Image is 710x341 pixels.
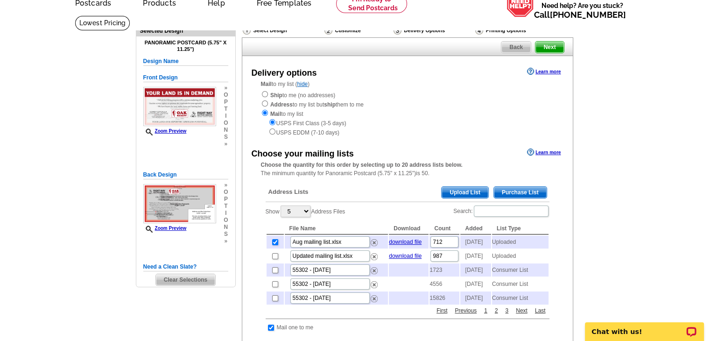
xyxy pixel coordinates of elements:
span: s [224,231,228,238]
span: t [224,106,228,113]
span: n [224,127,228,134]
div: Delivery options [252,67,317,79]
strong: Mail [261,81,272,87]
div: Select Design [242,26,323,37]
th: File Name [285,223,388,234]
h5: Back Design [143,170,228,179]
img: Delivery Options [394,26,401,35]
strong: Ship [270,92,282,99]
div: Choose your mailing lists [252,148,354,160]
div: to my list ( ) [242,80,573,137]
a: 1 [482,306,490,315]
span: o [224,120,228,127]
h4: Panoramic Postcard (5.75" x 11.25") [143,40,228,52]
img: Printing Options & Summary [475,26,483,35]
a: Learn more [527,68,561,75]
a: Zoom Preview [143,226,187,231]
span: Back [501,42,531,53]
label: Search: [453,205,549,218]
div: The minimum quantity for Panoramic Postcard (5.75" x 11.25")is 50. [242,161,573,178]
a: 2 [492,306,500,315]
span: p [224,196,228,203]
img: delete.png [371,239,378,246]
td: [DATE] [460,291,491,305]
a: Learn more [527,149,561,156]
td: 4556 [429,277,459,291]
strong: ship [324,101,336,108]
span: o [224,189,228,196]
span: i [224,113,228,120]
span: » [224,238,228,245]
img: delete.png [371,267,378,274]
span: t [224,203,228,210]
a: download file [389,253,422,259]
td: [DATE] [460,235,491,249]
span: Upload List [442,187,488,198]
img: small-thumb.jpg [143,184,216,223]
td: 1723 [429,263,459,277]
div: to me (no addresses) to my list but them to me to my list [261,90,554,137]
span: s [224,134,228,141]
div: Customize [323,26,393,35]
span: p [224,99,228,106]
span: Need help? Are you stuck? [534,1,631,20]
a: Next [513,306,530,315]
a: [PHONE_NUMBER] [550,10,626,20]
th: Count [429,223,459,234]
td: Mail one to me [276,323,314,332]
div: Selected Design [136,26,235,35]
a: Remove this list [371,293,378,300]
td: Consumer List [492,291,548,305]
a: Remove this list [371,251,378,258]
img: Select Design [243,26,251,35]
span: Next [535,42,563,53]
a: Remove this list [371,237,378,244]
div: Delivery Options [393,26,474,37]
img: delete.png [371,295,378,302]
a: Previous [452,306,479,315]
strong: Mail [270,111,281,117]
th: List Type [492,223,548,234]
a: 3 [503,306,511,315]
span: o [224,217,228,224]
a: download file [389,239,422,245]
span: n [224,224,228,231]
td: Consumer List [492,277,548,291]
h5: Front Design [143,73,228,82]
a: Remove this list [371,265,378,272]
span: » [224,85,228,92]
td: Uploaded [492,249,548,263]
strong: Choose the quantity for this order by selecting up to 20 address lists below. [261,162,463,168]
input: Search: [474,206,548,217]
img: delete.png [371,253,378,260]
div: USPS First Class (3-5 days) USPS EDDM (7-10 days) [261,118,554,137]
span: Clear Selections [156,274,215,285]
img: small-thumb.jpg [143,87,216,126]
span: o [224,92,228,99]
a: Remove this list [371,279,378,286]
span: » [224,182,228,189]
th: Added [460,223,491,234]
td: [DATE] [460,263,491,277]
span: Address Lists [268,188,309,196]
a: First [434,306,450,315]
div: Printing Options [474,26,557,35]
a: Zoom Preview [143,128,187,134]
iframe: LiveChat chat widget [579,312,710,341]
td: Uploaded [492,235,548,249]
span: i [224,210,228,217]
td: Consumer List [492,263,548,277]
a: Last [533,306,548,315]
label: Show Address Files [266,205,345,218]
td: [DATE] [460,277,491,291]
img: delete.png [371,281,378,288]
span: Purchase List [494,187,547,198]
td: 15826 [429,291,459,305]
span: » [224,141,228,148]
strong: Address [270,101,293,108]
span: Call [534,10,626,20]
select: ShowAddress Files [281,206,310,217]
h5: Need a Clean Slate? [143,263,228,271]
